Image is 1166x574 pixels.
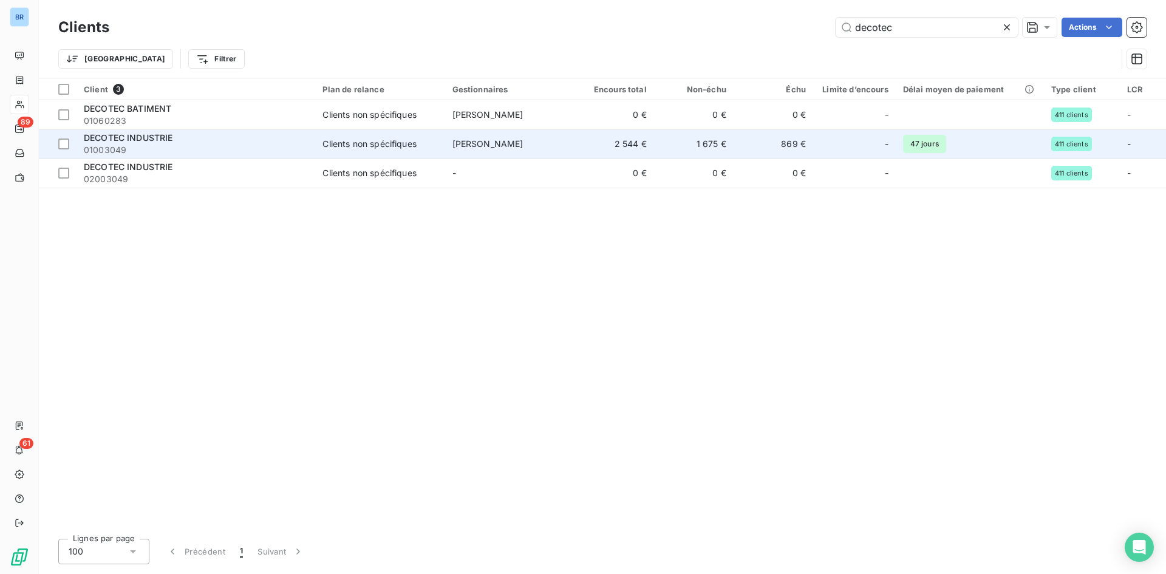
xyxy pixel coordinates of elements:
span: [PERSON_NAME] [452,109,523,120]
td: 0 € [654,159,734,188]
span: DECOTEC INDUSTRIE [84,162,173,172]
div: Clients non spécifiques [322,167,416,179]
span: - [885,138,888,150]
div: Clients non spécifiques [322,138,416,150]
button: Suivant [250,539,312,564]
span: - [1127,138,1131,149]
span: - [885,109,888,121]
div: Échu [741,84,806,94]
span: 61 [19,438,33,449]
img: Logo LeanPay [10,547,29,567]
button: [GEOGRAPHIC_DATA] [58,49,173,69]
span: 411 clients [1055,140,1088,148]
span: 1 [240,545,243,558]
span: Client [84,84,108,94]
td: 1 675 € [654,129,734,159]
td: 0 € [734,100,813,129]
button: Actions [1062,18,1122,37]
span: 01003049 [84,144,308,156]
td: 0 € [574,100,654,129]
button: 1 [233,539,250,564]
button: Filtrer [188,49,244,69]
div: Open Intercom Messenger [1125,533,1154,562]
span: DECOTEC BATIMENT [84,103,171,114]
span: [PERSON_NAME] [452,138,523,149]
td: 0 € [654,100,734,129]
input: Rechercher [836,18,1018,37]
span: 02003049 [84,173,308,185]
span: - [1127,168,1131,178]
span: - [452,168,456,178]
span: 47 jours [903,135,946,153]
span: 100 [69,545,83,558]
h3: Clients [58,16,109,38]
span: 411 clients [1055,169,1088,177]
div: BR [10,7,29,27]
div: Clients non spécifiques [322,109,416,121]
div: LCR [1127,84,1159,94]
div: Encours total [582,84,647,94]
td: 0 € [574,159,654,188]
span: DECOTEC INDUSTRIE [84,132,173,143]
span: 89 [18,117,33,128]
td: 0 € [734,159,813,188]
span: 01060283 [84,115,308,127]
span: - [1127,109,1131,120]
button: Précédent [159,539,233,564]
span: 3 [113,84,124,95]
span: - [885,167,888,179]
div: Gestionnaires [452,84,567,94]
span: 411 clients [1055,111,1088,118]
td: 869 € [734,129,813,159]
div: Délai moyen de paiement [903,84,1037,94]
td: 2 544 € [574,129,654,159]
div: Non-échu [661,84,726,94]
div: Plan de relance [322,84,437,94]
div: Type client [1051,84,1113,94]
div: Limite d’encours [820,84,888,94]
